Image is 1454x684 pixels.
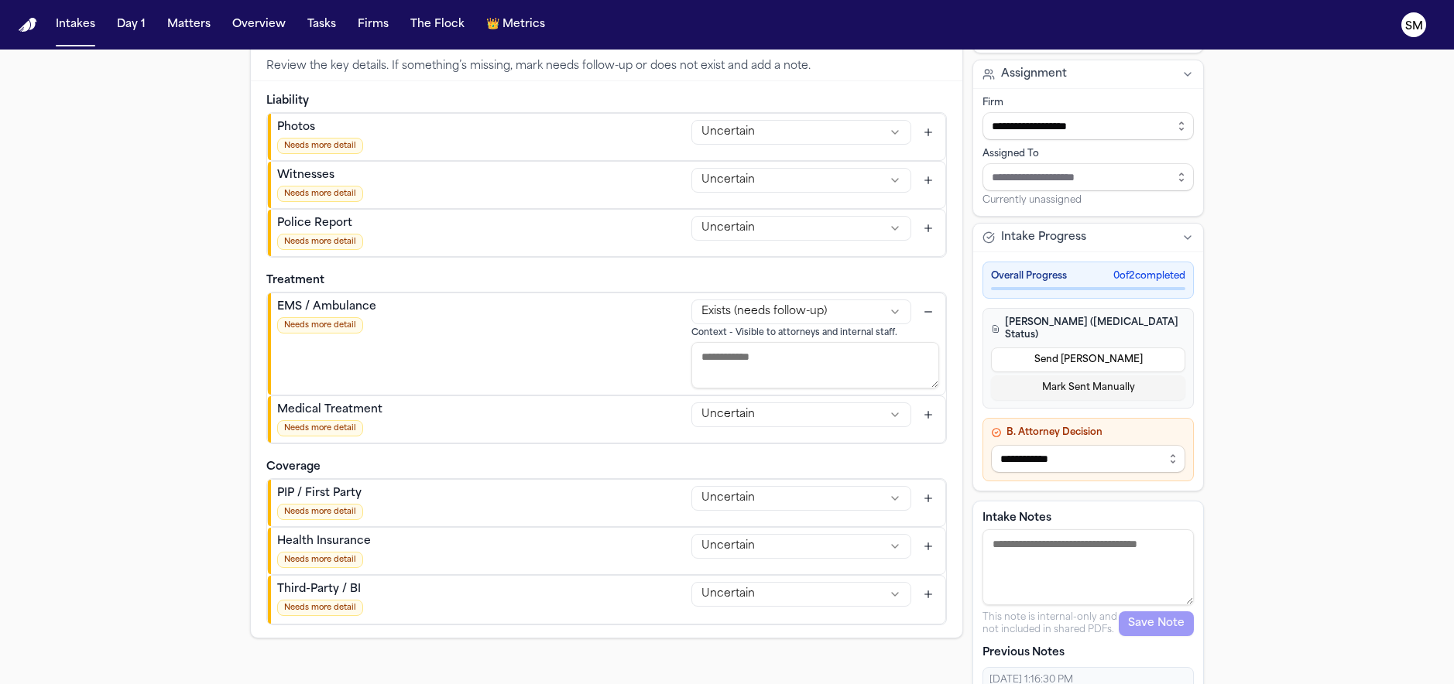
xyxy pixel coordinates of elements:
button: Add context for Police Report [917,217,939,239]
div: Firm [982,97,1194,109]
button: Day 1 [111,11,152,39]
p: Previous Notes [982,645,1194,661]
img: Finch Logo [19,18,37,32]
div: EMS / Ambulance [277,299,376,315]
div: Assigned To [982,148,1194,160]
span: Needs more detail [277,186,363,202]
span: Needs more detail [277,420,363,436]
button: Add context for PIP / First Party [917,487,939,509]
button: Witnesses status [691,168,911,193]
button: EMS / Ambulance status [691,299,911,324]
span: Needs more detail [277,317,363,333]
button: Matters [161,11,217,39]
button: Mark Sent Manually [991,375,1185,400]
div: PIP / First Party [277,486,363,501]
label: Intake Notes [982,511,1194,526]
span: Needs more detail [277,138,363,154]
div: Witnesses [277,168,363,183]
p: Review the key details. If something’s missing, mark needs follow-up or does not exist and add a ... [266,59,947,74]
div: Third-Party / BI [277,582,363,597]
button: Add context for Medical Treatment [917,404,939,426]
div: Medical Treatment [277,402,382,418]
span: 0 of 2 completed [1113,270,1185,282]
button: Assignment [973,60,1203,88]
h4: B. Attorney Decision [991,426,1185,439]
span: Needs more detail [277,552,363,568]
input: Select firm [982,112,1194,140]
p: This note is internal-only and not included in shared PDFs. [982,611,1119,636]
button: Intake Progress [973,224,1203,251]
h3: Treatment [266,273,947,289]
button: Add context for Photos [917,121,939,143]
span: Needs more detail [277,504,363,520]
button: PIP / First Party status [691,486,911,511]
span: Currently unassigned [982,194,1082,207]
div: Context - Visible to attorneys and internal staff. [691,327,939,340]
button: Send [PERSON_NAME] [991,347,1185,372]
button: Firms [351,11,395,39]
button: The Flock [404,11,471,39]
h3: Liability [266,94,947,109]
div: Photos [277,120,363,135]
span: Needs more detail [277,234,363,250]
button: Third-Party / BI status [691,582,911,607]
textarea: Intake notes [982,529,1194,605]
button: Medical Treatment status [691,402,911,427]
a: Home [19,18,37,32]
button: Add context for Third-Party / BI [917,583,939,605]
button: Police Report status [691,216,911,241]
input: Assign to staff member [982,163,1194,191]
span: Intake Progress [1001,230,1086,245]
button: Intakes [50,11,101,39]
div: Police Report [277,216,363,231]
button: Tasks [301,11,342,39]
span: Needs more detail [277,600,363,616]
button: Add context for Health Insurance [917,535,939,557]
textarea: EMS / Ambulance notes [691,342,939,388]
button: Add context for Witnesses [917,169,939,191]
button: Photos status [691,120,911,145]
span: Assignment [1001,67,1067,82]
div: Health Insurance [277,534,371,549]
h4: [PERSON_NAME] ([MEDICAL_DATA] Status) [991,316,1185,341]
h3: Coverage [266,460,947,475]
button: crownMetrics [480,11,551,39]
button: Overview [226,11,292,39]
button: Health Insurance status [691,534,911,559]
button: Hide context for EMS / Ambulance [917,301,939,323]
span: Overall Progress [991,270,1067,282]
